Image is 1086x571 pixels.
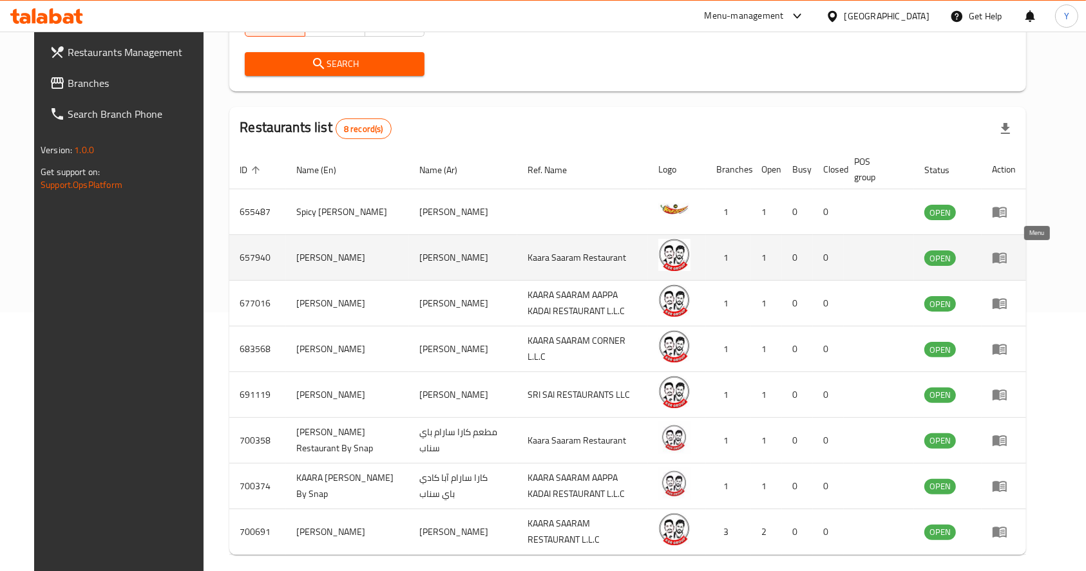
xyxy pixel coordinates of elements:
td: [PERSON_NAME] [286,326,409,372]
td: [PERSON_NAME] [409,509,517,555]
div: Menu [992,478,1016,494]
td: 655487 [229,189,286,235]
div: Menu [992,524,1016,539]
img: KAARA SAARAM AAPPA KADAI By Snap [658,467,691,500]
td: Kaara Saaram Restaurant [517,418,648,463]
td: 0 [813,463,844,509]
img: Kaara Saaram [658,285,691,317]
span: OPEN [924,525,956,539]
td: 1 [751,463,782,509]
td: 677016 [229,281,286,326]
span: Status [924,162,966,178]
td: 0 [782,418,813,463]
span: 8 record(s) [336,123,391,135]
td: [PERSON_NAME] [286,281,409,326]
a: Restaurants Management [39,37,216,68]
span: POS group [854,154,899,185]
td: 0 [813,281,844,326]
span: Y [1064,9,1069,23]
td: [PERSON_NAME] [409,326,517,372]
button: Search [245,52,424,76]
td: 691119 [229,372,286,418]
span: Search [255,56,414,72]
td: Spicy [PERSON_NAME] [286,189,409,235]
td: 683568 [229,326,286,372]
span: OPEN [924,297,956,312]
div: Menu [992,204,1016,220]
th: Branches [706,150,751,189]
span: All [251,15,300,33]
div: Total records count [336,118,392,139]
td: 1 [706,463,751,509]
img: Kaara Saaram [658,239,691,271]
img: Spicy Kaara Saaram [658,193,691,225]
span: Name (Ar) [419,162,474,178]
td: 1 [751,372,782,418]
td: 0 [782,189,813,235]
th: Action [982,150,1026,189]
span: OPEN [924,479,956,494]
div: OPEN [924,525,956,540]
div: OPEN [924,296,956,312]
span: Version: [41,142,72,158]
span: Branches [68,75,205,91]
span: No [370,15,420,33]
td: 1 [706,372,751,418]
div: OPEN [924,433,956,449]
td: KAARA SAARAM AAPPA KADAI RESTAURANT L.L.C [517,281,648,326]
td: 1 [706,235,751,281]
img: Kaara Saaram [658,376,691,408]
table: enhanced table [229,150,1026,555]
td: 1 [706,418,751,463]
span: OPEN [924,433,956,448]
img: Kaara Saaram Restaurant By Snap [658,422,691,454]
td: 0 [782,372,813,418]
td: 0 [782,281,813,326]
th: Closed [813,150,844,189]
span: Name (En) [296,162,353,178]
td: 0 [782,235,813,281]
div: Menu-management [705,8,784,24]
td: 657940 [229,235,286,281]
td: [PERSON_NAME] Restaurant By Snap [286,418,409,463]
a: Branches [39,68,216,98]
span: Ref. Name [528,162,584,178]
td: [PERSON_NAME] [286,372,409,418]
span: Search Branch Phone [68,106,205,122]
div: OPEN [924,205,956,220]
td: 0 [813,326,844,372]
td: [PERSON_NAME] [286,509,409,555]
a: Support.OpsPlatform [41,176,122,193]
span: Get support on: [41,164,100,180]
td: 0 [782,509,813,555]
td: [PERSON_NAME] [409,189,517,235]
div: [GEOGRAPHIC_DATA] [844,9,929,23]
div: OPEN [924,342,956,357]
td: [PERSON_NAME] [409,372,517,418]
td: 0 [813,235,844,281]
td: 0 [782,463,813,509]
span: ID [240,162,264,178]
td: 1 [751,418,782,463]
td: 1 [751,235,782,281]
td: 1 [751,326,782,372]
td: KAARA SAARAM CORNER L.L.C [517,326,648,372]
td: [PERSON_NAME] [286,235,409,281]
td: KAARA SAARAM RESTAURANT L.L.C [517,509,648,555]
td: [PERSON_NAME] [409,281,517,326]
td: 3 [706,509,751,555]
span: OPEN [924,342,956,357]
td: مطعم كارا سارام باي سناب [409,418,517,463]
th: Busy [782,150,813,189]
span: 1.0.0 [74,142,94,158]
span: OPEN [924,388,956,402]
td: 0 [813,189,844,235]
td: 1 [751,281,782,326]
td: [PERSON_NAME] [409,235,517,281]
td: كارا سارام آبا كادي باي سناب [409,463,517,509]
span: Yes [310,15,360,33]
img: Kaara Saaram [658,330,691,362]
span: OPEN [924,251,956,266]
td: 0 [813,372,844,418]
td: 1 [751,189,782,235]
